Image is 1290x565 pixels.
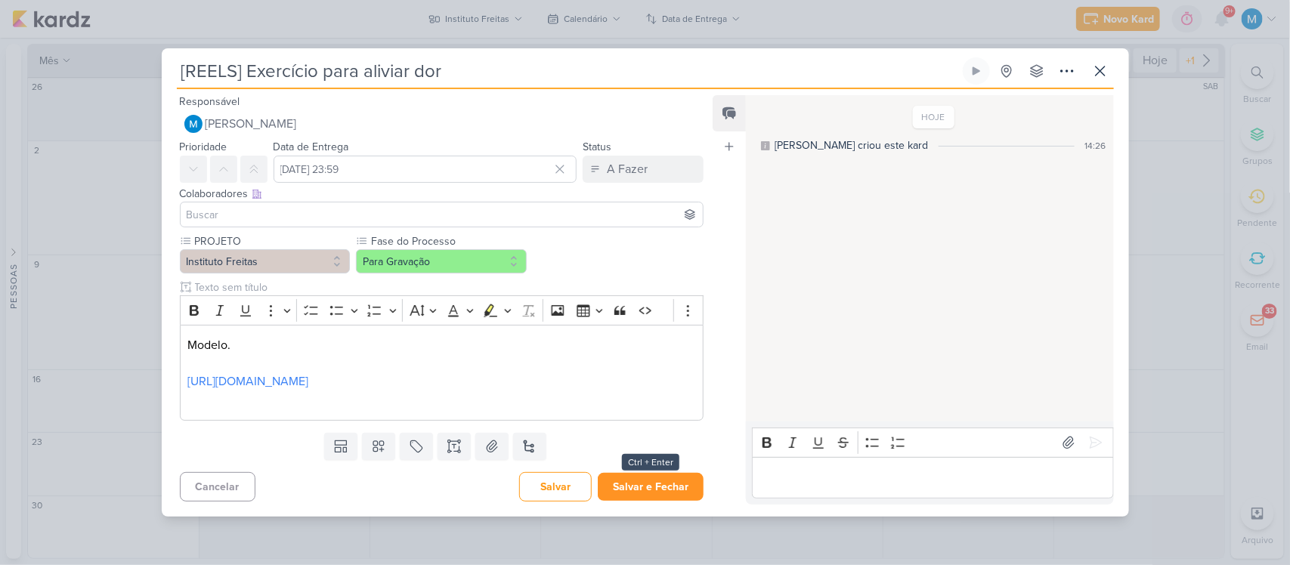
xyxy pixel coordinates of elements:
div: MARIANA criou este kard [775,137,928,153]
div: Colaboradores [180,186,704,202]
input: Buscar [184,205,701,224]
label: Fase do Processo [370,233,527,249]
div: Editor toolbar [180,295,704,325]
div: Editor toolbar [752,428,1113,457]
label: Responsável [180,95,240,108]
div: A Fazer [607,160,648,178]
button: A Fazer [583,156,704,183]
label: PROJETO [193,233,351,249]
input: Kard Sem Título [177,57,960,85]
button: Cancelar [180,472,255,502]
a: [URL][DOMAIN_NAME] [187,374,308,389]
input: Select a date [274,156,577,183]
button: Salvar [519,472,592,502]
label: Prioridade [180,140,227,153]
div: Ctrl + Enter [622,454,679,471]
div: Ligar relógio [970,65,982,77]
div: Este log é visível à todos no kard [761,141,770,150]
button: [PERSON_NAME] [180,110,704,137]
div: Editor editing area: main [752,457,1113,499]
p: Modelo. [187,336,695,354]
img: MARIANA MIRANDA [184,115,203,133]
div: Editor editing area: main [180,325,704,421]
button: Instituto Freitas [180,249,351,273]
label: Data de Entrega [274,140,349,153]
input: Texto sem título [192,279,704,295]
button: Para Gravação [356,249,527,273]
span: [PERSON_NAME] [206,115,297,133]
button: Salvar e Fechar [598,473,704,501]
div: 14:26 [1085,139,1106,153]
label: Status [583,140,611,153]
